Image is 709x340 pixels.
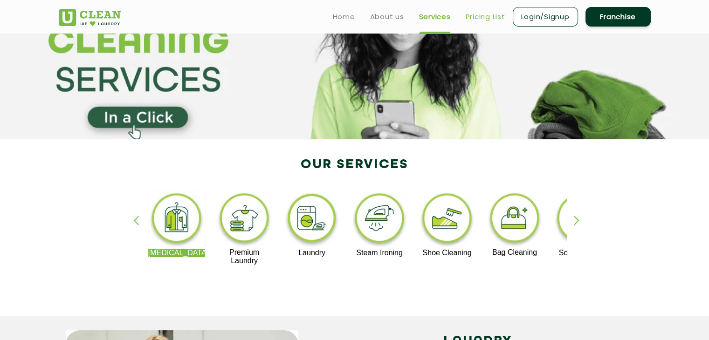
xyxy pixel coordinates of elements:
[585,7,651,27] a: Franchise
[59,9,121,26] img: UClean Laundry and Dry Cleaning
[486,191,544,248] img: bag_cleaning_11zon.webp
[370,11,404,22] a: About us
[419,11,451,22] a: Services
[333,11,355,22] a: Home
[466,11,505,22] a: Pricing List
[553,191,611,249] img: sofa_cleaning_11zon.webp
[486,248,544,257] p: Bag Cleaning
[419,191,476,249] img: shoe_cleaning_11zon.webp
[283,249,341,257] p: Laundry
[148,191,206,249] img: dry_cleaning_11zon.webp
[283,191,341,249] img: laundry_cleaning_11zon.webp
[513,7,578,27] a: Login/Signup
[216,191,273,248] img: premium_laundry_cleaning_11zon.webp
[351,249,408,257] p: Steam Ironing
[351,191,408,249] img: steam_ironing_11zon.webp
[148,249,206,257] p: [MEDICAL_DATA]
[553,249,611,257] p: Sofa Cleaning
[216,248,273,265] p: Premium Laundry
[419,249,476,257] p: Shoe Cleaning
